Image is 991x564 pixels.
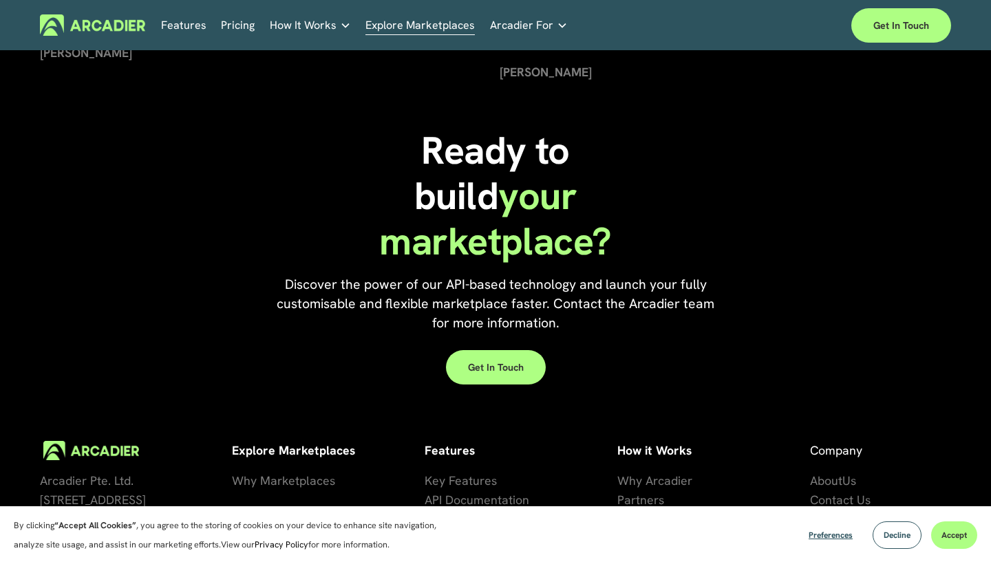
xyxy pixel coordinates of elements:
[365,14,475,36] a: Explore Marketplaces
[810,471,842,490] a: About
[810,490,871,510] a: Contact Us
[414,125,579,221] span: Ready to build
[270,14,351,36] a: folder dropdown
[490,16,553,35] span: Arcadier For
[221,14,255,36] a: Pricing
[617,471,692,490] a: Why Arcadier
[425,442,475,458] strong: Features
[161,14,206,36] a: Features
[617,473,692,488] span: Why Arcadier
[810,492,871,508] span: Contact Us
[873,521,921,549] button: Decline
[842,473,856,488] span: Us
[809,530,853,541] span: Preferences
[617,442,692,458] strong: How it Works
[851,8,951,43] a: Get in touch
[425,473,497,488] span: Key Features
[54,519,136,531] strong: “Accept All Cookies”
[617,492,624,508] span: P
[343,128,648,263] h1: your marketplace?
[884,530,910,541] span: Decline
[425,471,497,490] a: Key Features
[255,539,308,550] a: Privacy Policy
[624,490,664,510] a: artners
[922,498,991,564] iframe: Chat Widget
[425,492,529,508] span: API Documentation
[810,473,842,488] span: About
[425,490,529,510] a: API Documentation
[277,276,718,332] span: Discover the power of our API-based technology and launch your fully customisable and flexible ma...
[500,64,592,80] strong: [PERSON_NAME]
[40,14,145,36] img: Arcadier
[446,350,546,384] a: Get in touch
[798,521,863,549] button: Preferences
[617,490,624,510] a: P
[14,516,461,554] p: By clicking , you agree to the storing of cookies on your device to enhance site navigation, anal...
[40,45,132,61] strong: [PERSON_NAME]
[232,473,335,488] span: Why Marketplaces
[232,471,335,490] a: Why Marketplaces
[270,16,337,35] span: How It Works
[232,442,355,458] strong: Explore Marketplaces
[40,473,215,546] span: Arcadier Pte. Ltd. [STREET_ADDRESS] 12-07 [GEOGRAPHIC_DATA] One Singapore 038987
[810,442,862,458] span: Company
[490,14,568,36] a: folder dropdown
[624,492,664,508] span: artners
